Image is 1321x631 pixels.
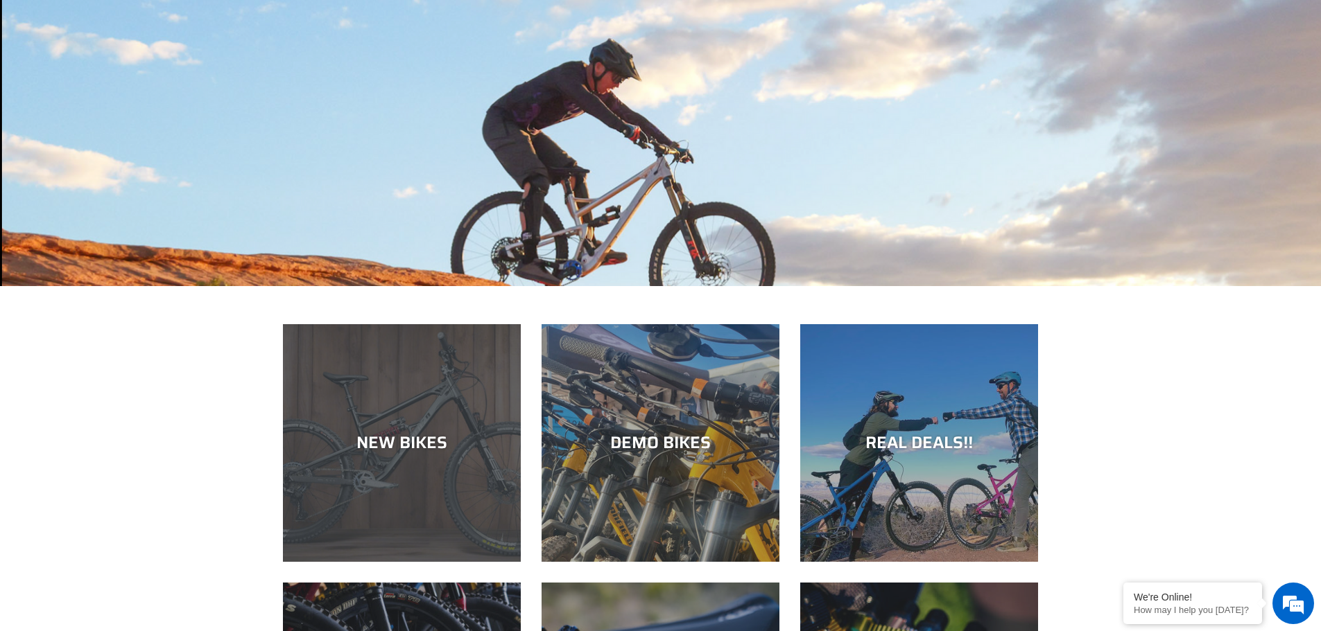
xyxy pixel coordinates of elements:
[1134,605,1252,615] p: How may I help you today?
[542,433,779,453] div: DEMO BIKES
[800,433,1038,453] div: REAL DEALS!!
[800,324,1038,562] a: REAL DEALS!!
[283,324,521,562] a: NEW BIKES
[542,324,779,562] a: DEMO BIKES
[1134,592,1252,603] div: We're Online!
[283,433,521,453] div: NEW BIKES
